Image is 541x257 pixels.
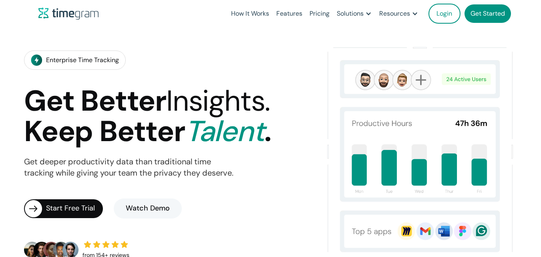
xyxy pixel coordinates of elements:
[46,55,119,66] div: Enterprise Time Tracking
[24,156,233,179] p: Get deeper productivity data than traditional time tracking while giving your team the privacy th...
[185,113,264,150] span: Talent
[465,4,511,23] a: Get Started
[46,203,103,214] div: Start Free Trial
[379,8,410,19] div: Resources
[337,8,364,19] div: Solutions
[166,82,270,119] span: Insights.
[114,198,182,219] a: Watch Demo
[24,199,103,218] a: Start Free Trial
[24,86,271,147] h1: Get Better Keep Better .
[428,4,461,24] a: Login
